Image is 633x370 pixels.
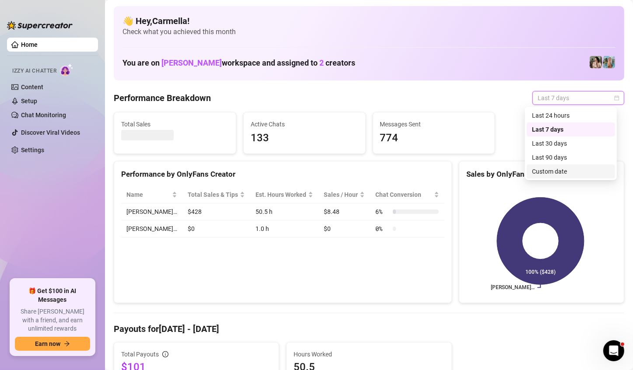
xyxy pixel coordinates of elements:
[603,56,615,68] img: Nina
[380,130,488,147] span: 774
[527,150,615,164] div: Last 90 days
[121,186,182,203] th: Name
[532,153,610,162] div: Last 90 days
[182,203,250,220] td: $428
[121,119,229,129] span: Total Sales
[7,21,73,30] img: logo-BBDzfeDw.svg
[15,337,90,351] button: Earn nowarrow-right
[250,203,318,220] td: 50.5 h
[60,63,73,76] img: AI Chatter
[255,190,306,199] div: Est. Hours Worked
[182,186,250,203] th: Total Sales & Tips
[380,119,488,129] span: Messages Sent
[603,340,624,361] iframe: Intercom live chat
[466,168,617,180] div: Sales by OnlyFans Creator
[527,108,615,122] div: Last 24 hours
[375,207,389,216] span: 6 %
[319,58,324,67] span: 2
[532,139,610,148] div: Last 30 days
[318,220,370,237] td: $0
[15,307,90,333] span: Share [PERSON_NAME] with a friend, and earn unlimited rewards
[122,58,355,68] h1: You are on workspace and assigned to creators
[590,56,602,68] img: Cindy
[527,122,615,136] div: Last 7 days
[35,340,60,347] span: Earn now
[188,190,238,199] span: Total Sales & Tips
[375,224,389,234] span: 0 %
[491,285,535,291] text: [PERSON_NAME]…
[21,147,44,154] a: Settings
[251,130,358,147] span: 133
[121,168,444,180] div: Performance by OnlyFans Creator
[122,15,616,27] h4: 👋 Hey, Carmella !
[114,92,211,104] h4: Performance Breakdown
[532,167,610,176] div: Custom date
[527,164,615,178] div: Custom date
[182,220,250,237] td: $0
[122,27,616,37] span: Check what you achieved this month
[527,136,615,150] div: Last 30 days
[12,67,56,75] span: Izzy AI Chatter
[21,84,43,91] a: Content
[162,351,168,357] span: info-circle
[532,111,610,120] div: Last 24 hours
[64,341,70,347] span: arrow-right
[375,190,432,199] span: Chat Conversion
[15,287,90,304] span: 🎁 Get $100 in AI Messages
[121,349,159,359] span: Total Payouts
[161,58,222,67] span: [PERSON_NAME]
[251,119,358,129] span: Active Chats
[121,203,182,220] td: [PERSON_NAME]…
[318,203,370,220] td: $8.48
[538,91,619,105] span: Last 7 days
[21,112,66,119] a: Chat Monitoring
[318,186,370,203] th: Sales / Hour
[370,186,444,203] th: Chat Conversion
[21,129,80,136] a: Discover Viral Videos
[121,220,182,237] td: [PERSON_NAME]…
[126,190,170,199] span: Name
[294,349,444,359] span: Hours Worked
[324,190,358,199] span: Sales / Hour
[114,323,624,335] h4: Payouts for [DATE] - [DATE]
[21,98,37,105] a: Setup
[532,125,610,134] div: Last 7 days
[21,41,38,48] a: Home
[614,95,619,101] span: calendar
[250,220,318,237] td: 1.0 h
